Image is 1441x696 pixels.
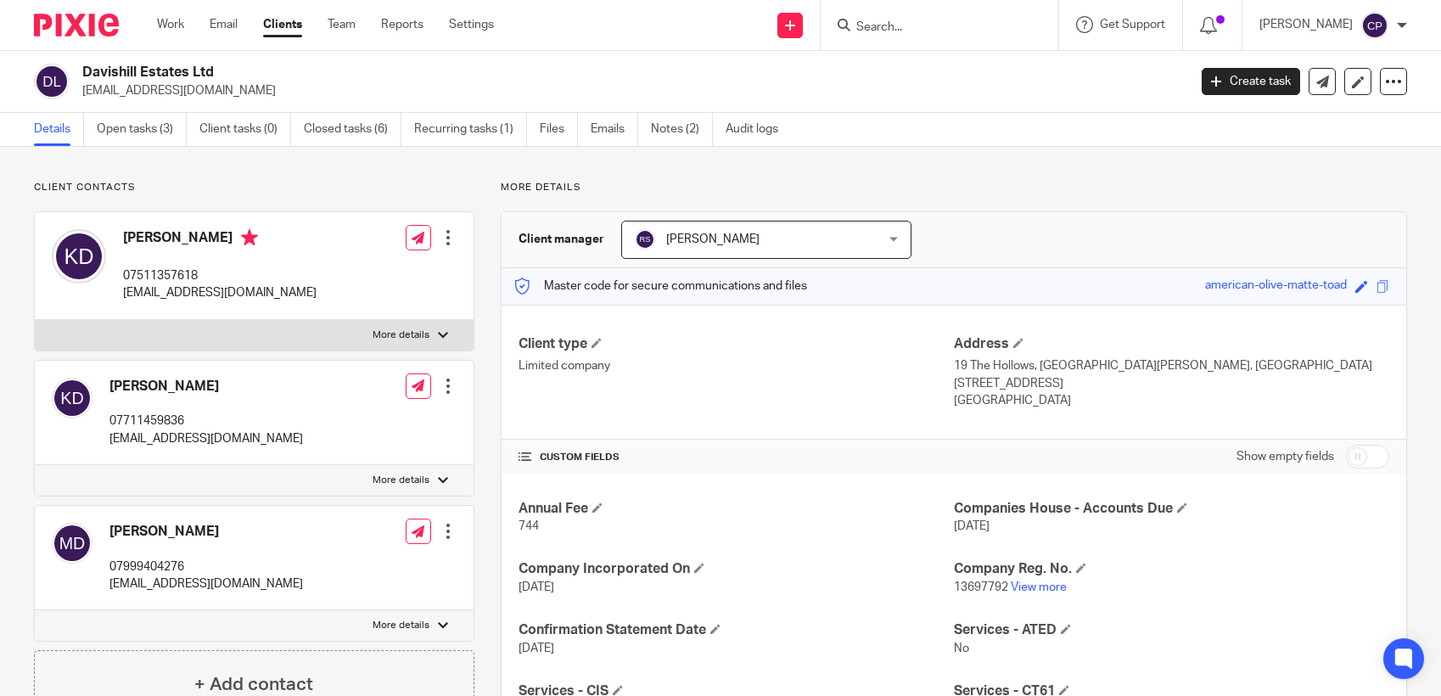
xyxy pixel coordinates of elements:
[514,278,807,295] p: Master code for secure communications and files
[123,229,317,250] h4: [PERSON_NAME]
[519,581,554,593] span: [DATE]
[34,113,84,146] a: Details
[82,82,1176,99] p: [EMAIL_ADDRESS][DOMAIN_NAME]
[954,643,969,654] span: No
[381,16,423,33] a: Reports
[373,474,429,487] p: More details
[651,113,713,146] a: Notes (2)
[109,378,303,396] h4: [PERSON_NAME]
[1100,19,1165,31] span: Get Support
[34,181,474,194] p: Client contacts
[263,16,302,33] a: Clients
[954,500,1389,518] h4: Companies House - Accounts Due
[373,328,429,342] p: More details
[328,16,356,33] a: Team
[241,229,258,246] i: Primary
[954,520,990,532] span: [DATE]
[414,113,527,146] a: Recurring tasks (1)
[449,16,494,33] a: Settings
[954,335,1389,353] h4: Address
[519,451,954,464] h4: CUSTOM FIELDS
[540,113,578,146] a: Files
[666,233,760,245] span: [PERSON_NAME]
[109,523,303,541] h4: [PERSON_NAME]
[1202,68,1300,95] a: Create task
[954,560,1389,578] h4: Company Reg. No.
[635,229,655,250] img: svg%3E
[109,413,303,429] p: 07711459836
[954,375,1389,392] p: [STREET_ADDRESS]
[52,378,93,418] img: svg%3E
[726,113,791,146] a: Audit logs
[82,64,957,81] h2: Davishill Estates Ltd
[97,113,187,146] a: Open tasks (3)
[591,113,638,146] a: Emails
[519,621,954,639] h4: Confirmation Statement Date
[519,357,954,374] p: Limited company
[501,181,1407,194] p: More details
[519,520,539,532] span: 744
[123,267,317,284] p: 07511357618
[210,16,238,33] a: Email
[519,500,954,518] h4: Annual Fee
[34,14,119,36] img: Pixie
[109,558,303,575] p: 07999404276
[1361,12,1388,39] img: svg%3E
[855,20,1007,36] input: Search
[52,229,106,283] img: svg%3E
[34,64,70,99] img: svg%3E
[954,357,1389,374] p: 19 The Hollows, [GEOGRAPHIC_DATA][PERSON_NAME], [GEOGRAPHIC_DATA]
[373,619,429,632] p: More details
[109,575,303,592] p: [EMAIL_ADDRESS][DOMAIN_NAME]
[954,621,1389,639] h4: Services - ATED
[519,231,604,248] h3: Client manager
[109,430,303,447] p: [EMAIL_ADDRESS][DOMAIN_NAME]
[1236,448,1334,465] label: Show empty fields
[304,113,401,146] a: Closed tasks (6)
[1011,581,1067,593] a: View more
[199,113,291,146] a: Client tasks (0)
[519,560,954,578] h4: Company Incorporated On
[519,335,954,353] h4: Client type
[519,643,554,654] span: [DATE]
[1205,277,1347,296] div: american-olive-matte-toad
[954,581,1008,593] span: 13697792
[52,523,93,564] img: svg%3E
[157,16,184,33] a: Work
[1259,16,1353,33] p: [PERSON_NAME]
[954,392,1389,409] p: [GEOGRAPHIC_DATA]
[123,284,317,301] p: [EMAIL_ADDRESS][DOMAIN_NAME]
